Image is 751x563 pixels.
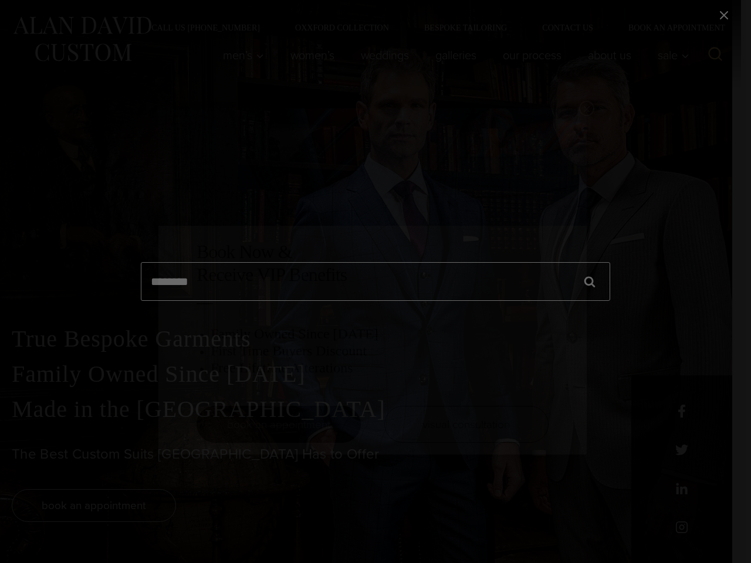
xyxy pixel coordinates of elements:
[211,359,549,377] h3: Free Lifetime Alterations
[197,240,549,286] h2: Book Now & Receive VIP Benefits
[579,101,594,116] button: Close
[197,406,361,443] a: book an appointment
[384,406,549,443] a: visual consultation
[211,325,549,342] h3: Family Owned Since [DATE]
[211,342,549,359] h3: First Time Buyers Discount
